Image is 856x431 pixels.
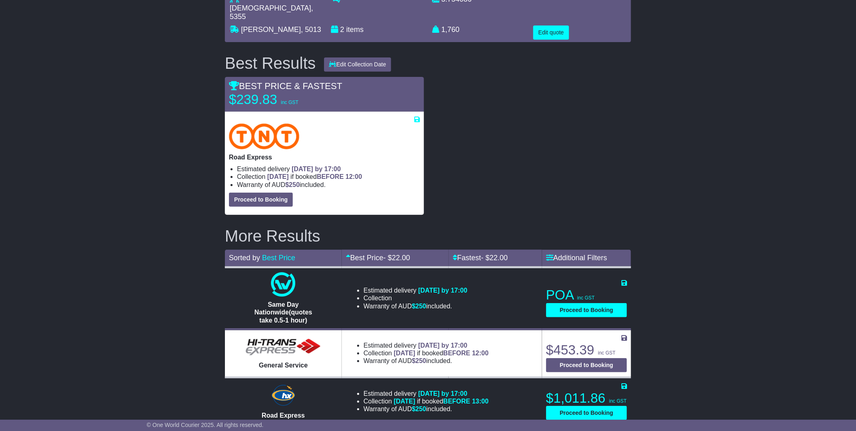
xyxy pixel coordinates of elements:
[241,25,301,34] span: [PERSON_NAME]
[289,181,300,188] span: 250
[345,173,362,180] span: 12:00
[229,193,293,207] button: Proceed to Booking
[225,227,631,245] h2: More Results
[317,173,344,180] span: BEFORE
[270,383,297,408] img: Hunter Express: Road Express
[229,81,342,91] span: BEST PRICE & FASTEST
[412,303,426,310] span: $
[546,303,627,317] button: Proceed to Booking
[364,397,489,405] li: Collection
[577,295,595,301] span: inc GST
[546,254,607,262] a: Additional Filters
[259,362,308,369] span: General Service
[271,272,295,297] img: One World Courier: Same Day Nationwide(quotes take 0.5-1 hour)
[481,254,508,262] span: - $
[262,254,295,262] a: Best Price
[281,100,298,105] span: inc GST
[453,254,508,262] a: Fastest- $22.00
[415,406,426,412] span: 250
[443,350,470,357] span: BEFORE
[221,54,320,72] div: Best Results
[364,294,468,302] li: Collection
[546,287,627,303] p: POA
[237,173,420,180] li: Collection
[546,358,627,372] button: Proceed to Booking
[267,173,289,180] span: [DATE]
[364,342,489,349] li: Estimated delivery
[418,287,468,294] span: [DATE] by 17:00
[394,398,489,405] span: if booked
[364,390,489,397] li: Estimated delivery
[147,422,264,428] span: © One World Courier 2025. All rights reserved.
[392,254,410,262] span: 22.00
[364,287,468,294] li: Estimated delivery
[489,254,508,262] span: 22.00
[441,25,460,34] span: 1,760
[609,398,627,404] span: inc GST
[443,398,470,405] span: BEFORE
[346,254,410,262] a: Best Price- $22.00
[229,91,330,108] p: $239.83
[472,350,489,357] span: 12:00
[546,390,627,406] p: $1,011.86
[237,181,420,189] li: Warranty of AUD included.
[598,350,615,356] span: inc GST
[415,357,426,364] span: 250
[394,350,489,357] span: if booked
[285,181,300,188] span: $
[267,173,362,180] span: if booked
[229,254,260,262] span: Sorted by
[254,301,312,323] span: Same Day Nationwide(quotes take 0.5-1 hour)
[230,4,313,21] span: , 5355
[262,412,305,419] span: Road Express
[346,25,364,34] span: items
[230,4,311,12] span: [DEMOGRAPHIC_DATA]
[364,349,489,357] li: Collection
[546,406,627,420] button: Proceed to Booking
[229,153,420,161] p: Road Express
[546,342,627,358] p: $453.39
[364,405,489,413] li: Warranty of AUD included.
[384,254,410,262] span: - $
[418,342,468,349] span: [DATE] by 17:00
[472,398,489,405] span: 13:00
[394,350,415,357] span: [DATE]
[394,398,415,405] span: [DATE]
[418,390,468,397] span: [DATE] by 17:00
[415,303,426,310] span: 250
[237,165,420,173] li: Estimated delivery
[412,406,426,412] span: $
[364,357,489,365] li: Warranty of AUD included.
[364,302,468,310] li: Warranty of AUD included.
[292,166,341,172] span: [DATE] by 17:00
[243,337,324,357] img: HiTrans: General Service
[412,357,426,364] span: $
[229,123,299,149] img: TNT Domestic: Road Express
[324,57,392,72] button: Edit Collection Date
[301,25,321,34] span: , 5013
[533,25,569,40] button: Edit quote
[340,25,344,34] span: 2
